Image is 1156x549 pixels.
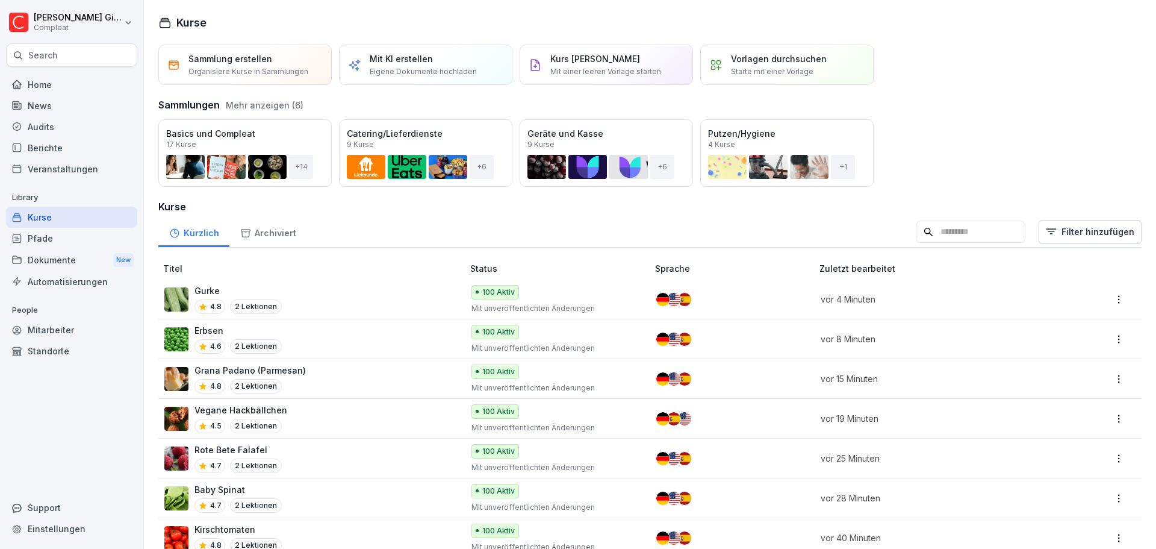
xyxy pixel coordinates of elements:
[667,293,680,306] img: us.svg
[656,412,670,425] img: de.svg
[176,14,207,31] h1: Kurse
[731,66,813,77] p: Starte mit einer Vorlage
[6,249,137,271] div: Dokumente
[229,216,306,247] div: Archiviert
[678,492,691,505] img: es.svg
[164,407,188,431] img: rqgjb1f5w05qwawrwaxobomh.png
[230,300,282,314] p: 2 Lektionen
[700,119,874,187] a: Putzen/Hygiene4 Kurse+1
[819,262,1059,275] p: Zuletzt bearbeitet
[289,155,313,179] div: + 14
[656,492,670,505] img: de.svg
[667,532,680,545] img: us.svg
[708,127,866,140] p: Putzen/Hygiene
[194,483,282,496] p: Baby Spinat
[471,303,636,314] p: Mit unveröffentlichten Änderungen
[158,199,1142,214] h3: Kurse
[678,532,691,545] img: es.svg
[821,452,1045,465] p: vor 25 Minuten
[6,158,137,180] a: Veranstaltungen
[370,66,477,77] p: Eigene Dokumente hochladen
[347,141,374,148] p: 9 Kurse
[6,271,137,292] a: Automatisierungen
[821,333,1045,345] p: vor 8 Minuten
[731,52,827,65] p: Vorlagen durchsuchen
[667,492,680,505] img: us.svg
[194,284,282,297] p: Gurke
[210,301,222,312] p: 4.8
[158,216,229,247] a: Kürzlich
[656,372,670,386] img: de.svg
[6,207,137,228] a: Kurse
[230,419,282,433] p: 2 Lektionen
[520,119,693,187] a: Geräte und Kasse9 Kurse+6
[655,262,815,275] p: Sprache
[471,343,636,354] p: Mit unveröffentlichten Änderungen
[194,523,282,536] p: Kirschtomaten
[656,293,670,306] img: de.svg
[821,532,1045,544] p: vor 40 Minuten
[210,341,222,352] p: 4.6
[482,287,515,298] p: 100 Aktiv
[34,13,122,23] p: [PERSON_NAME] Gimpel
[6,74,137,95] div: Home
[6,249,137,271] a: DokumenteNew
[470,262,650,275] p: Status
[230,339,282,354] p: 2 Lektionen
[678,372,691,386] img: es.svg
[194,364,306,377] p: Grana Padano (Parmesan)
[166,127,324,140] p: Basics und Compleat
[188,66,308,77] p: Organisiere Kurse in Sammlungen
[6,301,137,320] p: People
[194,444,282,456] p: Rote Bete Falafel
[194,324,282,337] p: Erbsen
[339,119,512,187] a: Catering/Lieferdienste9 Kurse+6
[6,497,137,518] div: Support
[230,498,282,513] p: 2 Lektionen
[188,52,272,65] p: Sammlung erstellen
[210,381,222,392] p: 4.8
[678,293,691,306] img: es.svg
[164,447,188,471] img: zcpoo0q3rsemeqv6aznvjal0.png
[158,119,332,187] a: Basics und Compleat17 Kurse+14
[482,446,515,457] p: 100 Aktiv
[527,127,685,140] p: Geräte und Kasse
[164,327,188,351] img: kvs0tw8luaunq9uxeiuiz3j0.png
[6,137,137,158] div: Berichte
[210,460,222,471] p: 4.7
[6,340,137,362] a: Standorte
[470,155,494,179] div: + 6
[821,492,1045,504] p: vor 28 Minuten
[194,404,287,416] p: Vegane Hackbällchen
[821,412,1045,425] p: vor 19 Minuten
[6,228,137,249] a: Pfade
[6,518,137,539] a: Einstellungen
[656,333,670,346] img: de.svg
[550,52,640,65] p: Kurs [PERSON_NAME]
[678,333,691,346] img: es.svg
[667,333,680,346] img: us.svg
[164,486,188,510] img: zqp1yxhec7mjpjpdk9qvfv4w.png
[164,287,188,312] img: rk12i1jnql6tibowpwoy1hd2.png
[210,421,222,431] p: 4.5
[482,327,515,337] p: 100 Aktiv
[347,127,505,140] p: Catering/Lieferdienste
[163,262,465,275] p: Titel
[6,319,137,340] a: Mitarbeiter
[471,422,636,433] p: Mit unveröffentlichten Änderungen
[28,49,58,61] p: Search
[482,525,515,536] p: 100 Aktiv
[831,155,855,179] div: + 1
[6,116,137,137] a: Audits
[6,95,137,116] a: News
[527,141,555,148] p: 9 Kurse
[482,406,515,417] p: 100 Aktiv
